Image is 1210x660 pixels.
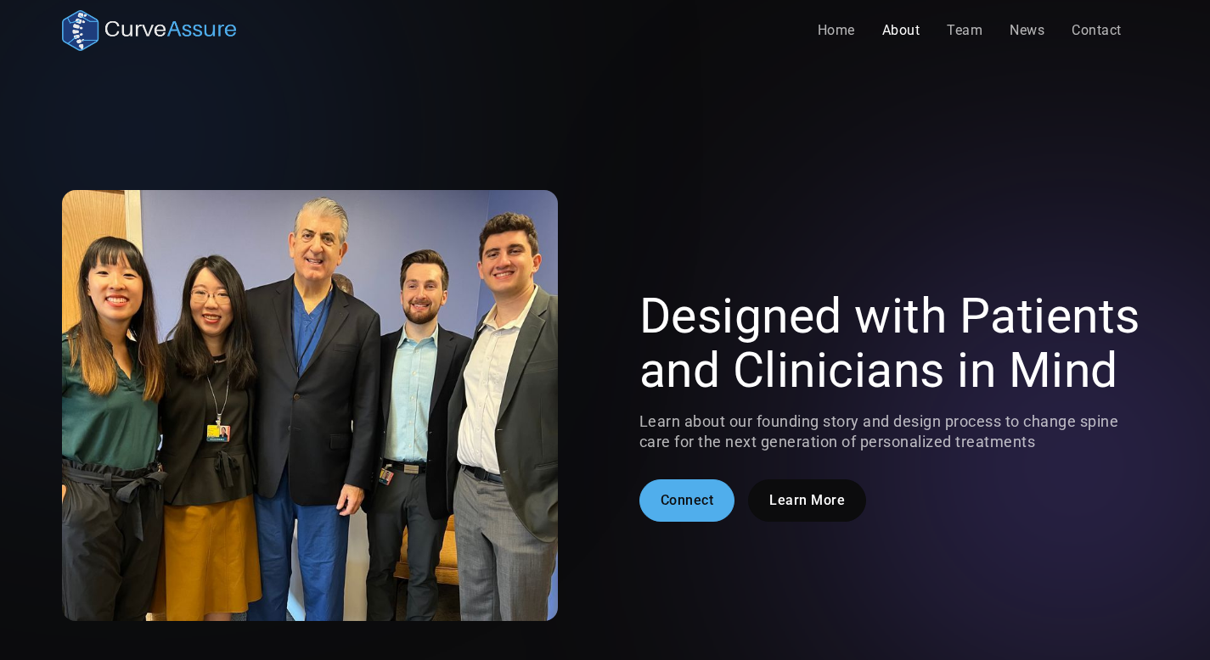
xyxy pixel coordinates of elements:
a: News [996,14,1058,48]
h1: Designed with Patients and Clinicians in Mind [639,289,1149,398]
a: Connect [639,479,735,522]
a: home [62,10,236,51]
a: Home [804,14,869,48]
p: Learn about our founding story and design process to change spine care for the next generation of... [639,411,1149,452]
a: Contact [1058,14,1135,48]
a: Learn More [748,479,866,522]
a: About [869,14,934,48]
a: Team [933,14,996,48]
